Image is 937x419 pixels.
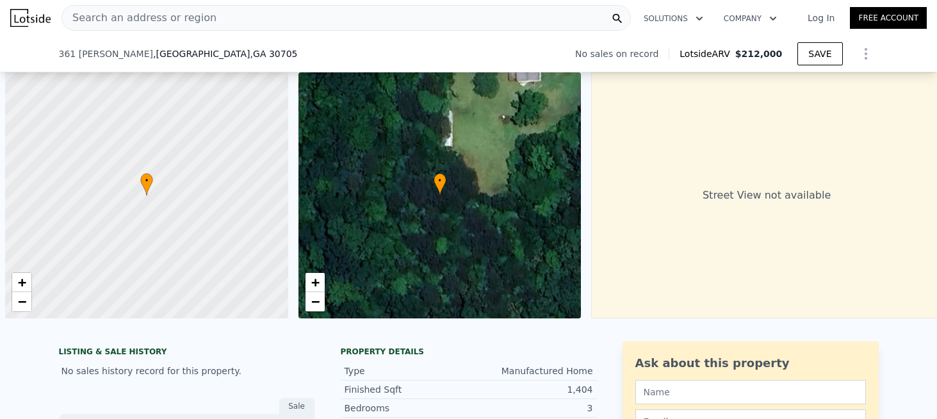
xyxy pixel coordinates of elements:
button: Show Options [853,41,879,67]
span: − [311,293,319,309]
a: Zoom out [306,292,325,311]
span: • [140,175,153,186]
div: LISTING & SALE HISTORY [59,347,315,359]
button: Company [713,7,787,30]
div: Manufactured Home [469,365,593,377]
input: Name [635,380,866,404]
span: 361 [PERSON_NAME] [59,47,153,60]
div: No sales history record for this property. [59,359,315,382]
a: Log In [792,12,850,24]
span: , GA 30705 [250,49,298,59]
button: SAVE [797,42,842,65]
div: Finished Sqft [345,383,469,396]
a: Zoom in [12,273,31,292]
span: • [434,175,446,186]
div: • [434,173,446,195]
span: + [18,274,26,290]
div: Type [345,365,469,377]
a: Zoom out [12,292,31,311]
div: Sale [279,398,315,415]
div: Property details [341,347,597,357]
div: Bedrooms [345,402,469,415]
div: 3 [469,402,593,415]
span: + [311,274,319,290]
span: − [18,293,26,309]
a: Zoom in [306,273,325,292]
button: Solutions [633,7,713,30]
div: Ask about this property [635,354,866,372]
a: Free Account [850,7,927,29]
span: $212,000 [735,49,783,59]
div: No sales on record [575,47,669,60]
span: Lotside ARV [680,47,735,60]
div: 1,404 [469,383,593,396]
span: , [GEOGRAPHIC_DATA] [153,47,298,60]
div: • [140,173,153,195]
span: Search an address or region [62,10,216,26]
img: Lotside [10,9,51,27]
